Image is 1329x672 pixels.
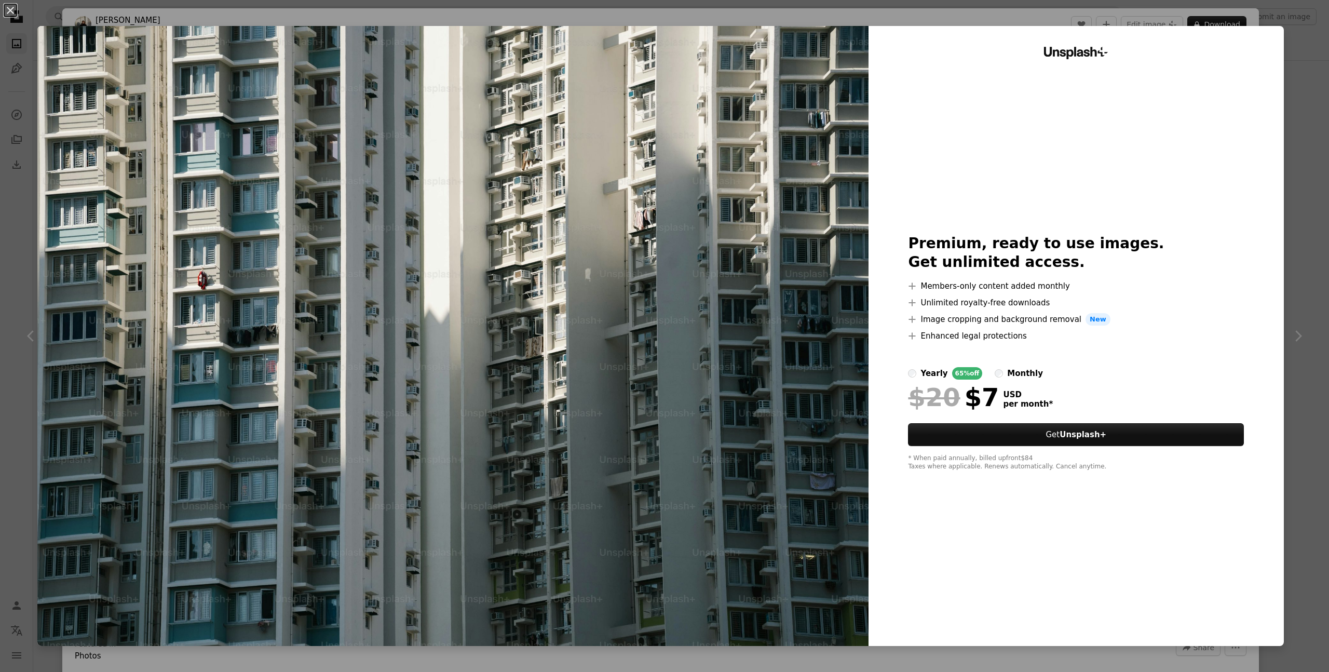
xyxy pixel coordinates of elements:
[908,423,1244,446] button: GetUnsplash+
[952,367,983,380] div: 65% off
[908,280,1244,292] li: Members-only content added monthly
[908,384,999,411] div: $7
[1007,367,1043,380] div: monthly
[908,384,960,411] span: $20
[908,234,1244,272] h2: Premium, ready to use images. Get unlimited access.
[1003,399,1053,409] span: per month *
[1003,390,1053,399] span: USD
[920,367,947,380] div: yearly
[908,297,1244,309] li: Unlimited royalty-free downloads
[1086,313,1110,326] span: New
[908,313,1244,326] li: Image cropping and background removal
[995,369,1003,378] input: monthly
[1060,430,1106,439] strong: Unsplash+
[908,454,1244,471] div: * When paid annually, billed upfront $84 Taxes where applicable. Renews automatically. Cancel any...
[908,330,1244,342] li: Enhanced legal protections
[908,369,916,378] input: yearly65%off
